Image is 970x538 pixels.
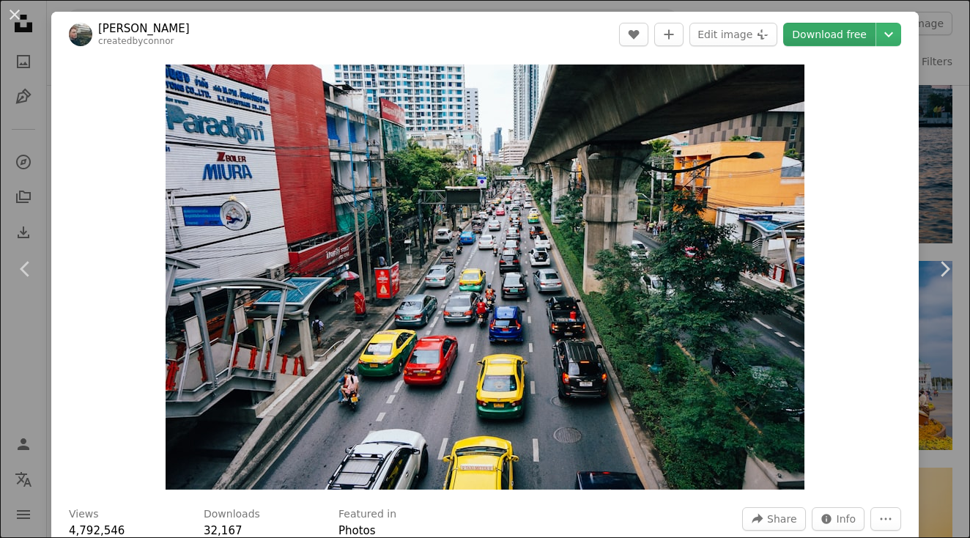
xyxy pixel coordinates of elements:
[783,23,875,46] a: Download free
[338,524,376,537] a: Photos
[742,507,805,531] button: Share this image
[98,21,190,36] a: [PERSON_NAME]
[69,524,125,537] span: 4,792,546
[204,507,260,522] h3: Downloads
[870,507,901,531] button: More Actions
[689,23,777,46] button: Edit image
[812,507,865,531] button: Stats about this image
[876,23,901,46] button: Choose download size
[338,507,396,522] h3: Featured in
[69,23,92,46] img: Go to Connor Williams's profile
[98,36,174,46] a: createdbyconnor
[837,508,856,530] span: Info
[166,65,804,490] button: Zoom in on this image
[204,524,242,537] span: 32,167
[619,23,648,46] button: Like
[767,508,796,530] span: Share
[69,507,99,522] h3: Views
[166,65,804,490] img: road with assorted cars
[654,23,684,46] button: Add to Collection
[919,199,970,339] a: Next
